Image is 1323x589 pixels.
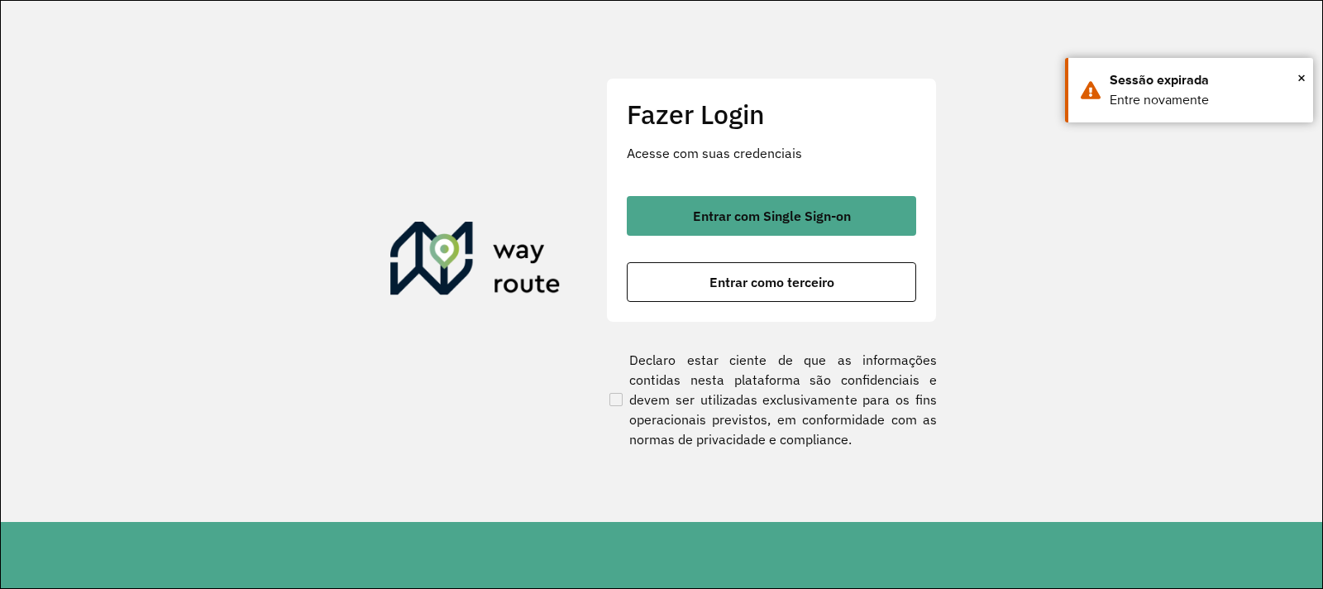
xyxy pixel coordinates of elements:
img: Roteirizador AmbevTech [390,222,561,301]
p: Acesse com suas credenciais [627,143,916,163]
label: Declaro estar ciente de que as informações contidas nesta plataforma são confidenciais e devem se... [606,350,937,449]
div: Sessão expirada [1110,70,1301,90]
button: button [627,196,916,236]
button: button [627,262,916,302]
div: Entre novamente [1110,90,1301,110]
span: × [1297,65,1306,90]
span: Entrar como terceiro [709,275,834,289]
span: Entrar com Single Sign-on [693,209,851,223]
button: Close [1297,65,1306,90]
h2: Fazer Login [627,98,916,130]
